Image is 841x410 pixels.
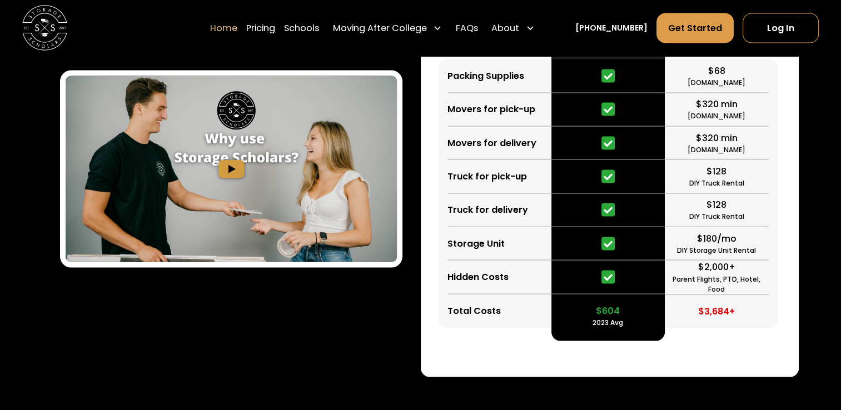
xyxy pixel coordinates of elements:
[677,246,756,256] div: DIY Storage Unit Rental
[656,13,734,43] a: Get Started
[688,78,745,88] div: [DOMAIN_NAME]
[22,6,67,51] a: home
[447,237,505,251] div: Storage Unit
[665,274,769,294] div: Parent Flights, PTO, Hotel, Food
[697,232,737,246] div: $180/mo
[66,76,397,263] a: open lightbox
[743,13,819,43] a: Log In
[575,22,647,34] a: [PHONE_NUMBER]
[246,12,275,43] a: Pricing
[688,145,745,155] div: [DOMAIN_NAME]
[284,12,319,43] a: Schools
[456,12,478,43] a: FAQs
[22,6,67,51] img: Storage Scholars main logo
[689,178,744,188] div: DIY Truck Rental
[66,76,397,263] img: Storage Scholars - How it Works video.
[328,12,446,43] div: Moving After College
[708,64,725,78] div: $68
[447,69,524,83] div: Packing Supplies
[593,318,623,328] div: 2023 Avg
[696,98,738,111] div: $320 min
[491,21,519,34] div: About
[698,261,735,274] div: $2,000+
[596,304,620,318] div: $604
[447,271,509,284] div: Hidden Costs
[487,12,539,43] div: About
[689,212,744,222] div: DIY Truck Rental
[706,198,726,212] div: $128
[698,305,735,318] div: $3,684+
[447,103,535,116] div: Movers for pick-up
[210,12,237,43] a: Home
[688,111,745,121] div: [DOMAIN_NAME]
[447,137,536,150] div: Movers for delivery
[447,203,528,217] div: Truck for delivery
[447,304,501,318] div: Total Costs
[447,170,527,183] div: Truck for pick-up
[696,132,738,145] div: $320 min
[706,165,726,178] div: $128
[332,21,426,34] div: Moving After College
